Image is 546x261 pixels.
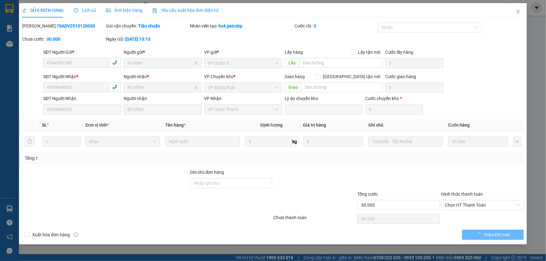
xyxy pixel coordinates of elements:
[165,123,186,128] span: Tên hàng
[194,61,198,65] span: user
[106,8,110,13] span: picture
[190,23,293,29] div: Nhân viên tạo:
[106,36,189,43] div: Ngày GD:
[208,105,278,114] span: VP Chơn Thành
[42,123,47,128] span: SL
[292,137,298,147] span: kg
[441,192,483,197] label: Hình thức thanh toán
[190,178,273,188] input: Ghi chú đơn hàng
[25,155,211,162] div: Tổng: 1
[285,58,299,68] span: Lấy
[106,8,142,13] span: Ảnh kiện hàng
[299,58,383,68] input: Dọc đường
[43,95,121,102] div: SĐT Người Nhận
[208,58,278,68] span: VP Quận 5
[219,23,243,28] b: hc4.petrobp
[448,123,470,128] span: Cước hàng
[285,95,363,102] div: Lý do chuyển kho
[30,231,72,238] span: Xuất hóa đơn hàng
[124,95,202,102] div: Người nhận
[138,23,160,28] b: Tiêu chuẩn
[190,170,224,175] label: Ghi chú đơn hàng
[294,23,377,29] div: Cước rồi :
[303,137,364,147] input: 0
[125,37,151,42] b: [DATE] 13:13
[301,82,383,92] input: Dọc đường
[74,8,78,13] span: clock-circle
[516,9,521,14] span: close
[127,60,192,67] input: Tên người gửi
[365,95,423,102] div: Cước chuyển kho
[285,50,303,55] span: Lấy hàng
[194,85,198,90] span: user
[448,137,508,147] input: 0
[25,137,35,147] button: delete
[106,23,189,29] div: Gói vận chuyển:
[208,83,278,92] span: VP Đồng Xoài
[356,49,383,56] span: Lấy tận nơi
[476,232,483,237] span: loading
[74,8,96,13] span: Lịch sử
[260,123,283,128] span: Định lượng
[85,123,109,128] span: Đơn vị tính
[314,23,316,28] b: 0
[112,84,117,89] span: phone
[509,3,527,21] button: Close
[204,95,282,102] div: VP Nhận
[152,8,157,13] img: icon
[357,192,378,197] span: Tổng cước
[303,123,326,128] span: Giá trị hàng
[462,230,524,240] button: Thêm ĐH mới
[127,84,192,91] input: Tên người nhận
[445,200,520,210] span: Chọn HT Thanh Toán
[204,49,282,56] div: VP gửi
[22,8,27,13] span: edit
[165,137,240,147] input: VD: Bàn, Ghế
[152,8,218,13] span: Yêu cầu xuất hóa đơn điện tử
[385,50,414,55] label: Cước lấy hàng
[513,137,521,147] button: plus
[124,49,202,56] div: Người gửi
[285,74,305,79] span: Giao hàng
[74,233,78,237] span: info-circle
[22,23,105,29] div: [PERSON_NAME]:
[124,73,202,80] div: Người nhận
[22,36,105,43] div: Chưa cước :
[43,49,121,56] div: SĐT Người Gửi
[366,119,446,131] th: Ghi chú
[368,137,443,147] input: Ghi Chú
[385,83,443,93] input: Cước giao hàng
[385,74,416,79] label: Cước giao hàng
[483,231,510,238] span: Thêm ĐH mới
[22,8,64,13] span: SỬA ĐƠN HÀNG
[47,37,60,42] b: 30.000
[89,137,156,146] span: Khác
[112,60,117,65] span: phone
[43,73,121,80] div: SĐT Người Nhận
[321,73,383,80] span: [GEOGRAPHIC_DATA] tận nơi
[204,74,234,79] span: VP Chuyển kho
[273,214,357,225] div: Chưa thanh toán
[285,82,301,92] span: Giao
[385,58,443,68] input: Cước lấy hàng
[57,23,95,28] b: 78ADV2510120030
